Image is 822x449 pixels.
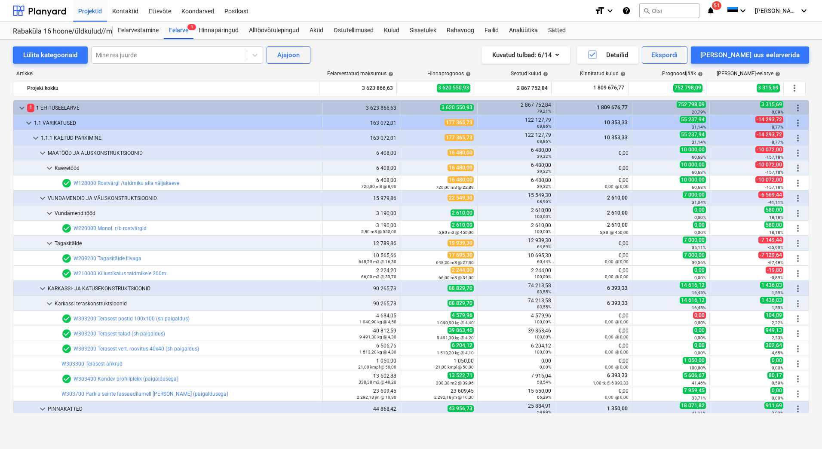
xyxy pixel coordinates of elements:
span: 1 436,03 [760,282,783,289]
a: W303200 Terasest talad (sh paigaldus) [74,331,165,337]
small: 648,20 m3 @ 27,30 [436,260,474,265]
a: Eelarve1 [164,22,193,39]
small: 66,00 m3 @ 33,70 [361,274,396,279]
div: Rahavoog [442,22,479,39]
div: 6 480,00 [481,162,551,174]
div: Kaevetööd [55,161,319,175]
small: 31,14% [692,125,706,129]
div: Projekt kokku [27,81,316,95]
small: 9 491,30 kg @ 4,20 [437,335,474,340]
div: 40 812,59 [326,328,396,340]
div: 12 939,30 [481,237,551,249]
span: Rohkem tegevusi [793,268,803,279]
span: -10 072,00 [755,146,783,153]
div: 90 265,73 [326,286,396,292]
span: -14 293,72 [755,116,783,123]
span: Rohkem tegevusi [793,404,803,414]
div: 4 684,05 [326,313,396,325]
span: 1 436,03 [760,297,783,304]
a: W303300 Terasest ankrud [61,361,123,367]
span: 16 480,00 [448,176,474,183]
span: 1 [187,24,196,30]
div: 74 213,58 [481,298,551,310]
div: 6 408,00 [326,165,396,171]
small: -0,89% [770,275,783,280]
small: 0,00 @ 0,00 [605,320,629,324]
span: 7 000,00 [683,191,706,198]
span: 752 798,09 [677,101,706,108]
div: 6 480,00 [481,177,551,189]
span: Rohkem tegevusi [793,283,803,294]
span: Rohkem tegevusi [793,208,803,218]
div: Lülita kategooriaid [23,49,77,61]
small: 1 040,90 kg @ 4,50 [359,320,396,324]
span: 3 315,69 [757,84,780,92]
span: help [464,71,471,77]
span: Rohkem tegevusi [793,238,803,249]
span: Rohkem tegevusi [793,133,803,143]
small: 18,18% [769,230,783,235]
iframe: Chat Widget [779,408,822,449]
div: 122 127,79 [481,117,551,129]
span: -10 072,00 [755,161,783,168]
span: Rohkem tegevusi [793,118,803,128]
small: 648,20 m3 @ 16,30 [359,259,396,264]
a: Failid [479,22,504,39]
span: Rohkem tegevusi [793,253,803,264]
span: 580,00 [764,206,783,213]
span: 2 610,00 [606,210,629,216]
a: W303400 Kandev profiilplekk (paigaldusega) [74,376,178,382]
span: -7 129,64 [758,252,783,258]
div: 1 EHITUSEELARVE [27,101,319,115]
small: 68,96% [537,199,551,204]
small: -8,77% [770,125,783,129]
span: Rohkem tegevusi [793,329,803,339]
span: 7 000,00 [683,252,706,258]
small: 720,00 m3 @ 22,89 [436,185,474,190]
a: Sätted [543,22,571,39]
div: 2 610,00 [481,207,551,219]
small: 2,22% [772,320,783,325]
span: 949,13 [764,327,783,334]
small: 5,80 m3 @ 450,00 [439,230,474,235]
small: 0,00% [694,215,706,220]
small: 39,32% [537,154,551,159]
span: keyboard_arrow_down [44,208,55,218]
div: Eelarvestamine [113,22,164,39]
span: Eelarvereal on 1 hinnapakkumist [61,253,72,264]
div: [PERSON_NAME] uus eelarverida [700,49,800,61]
div: 0,00 [558,252,629,264]
small: 18,18% [769,215,783,220]
span: 10 353,33 [603,135,629,141]
span: 104,09 [764,312,783,319]
a: Alltöövõtulepingud [244,22,304,39]
span: 2 244,00 [451,267,474,274]
span: help [386,71,393,77]
div: 3 623 866,63 [323,81,393,95]
span: Rohkem tegevusi [789,83,800,93]
small: 39,56% [692,260,706,265]
small: 0,00% [694,320,706,325]
div: 10 565,66 [326,252,396,264]
small: -157,18% [765,185,783,190]
div: MAATÖÖD JA ALUSKONSTRUKTSIOONID [48,146,319,160]
span: keyboard_arrow_down [37,283,48,294]
span: 16 480,00 [448,164,474,171]
button: Ajajoon [267,46,310,64]
i: keyboard_arrow_down [799,6,809,16]
span: 0,00 [693,267,706,274]
small: 31,14% [692,140,706,145]
div: KARKASSI- JA KATUSEKONSTRUKTSIOONID [48,282,319,295]
span: 6 204,12 [451,342,474,349]
small: 2,33% [772,335,783,340]
div: 0,00 [558,177,629,189]
div: 0,00 [558,240,629,246]
small: 5,80 m3 @ 550,00 [361,229,396,234]
div: 3 623 866,63 [326,105,396,111]
span: help [773,71,780,77]
span: 88 829,70 [448,285,474,292]
span: search [643,7,650,14]
span: keyboard_arrow_down [44,238,55,249]
button: Detailid [577,46,638,64]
